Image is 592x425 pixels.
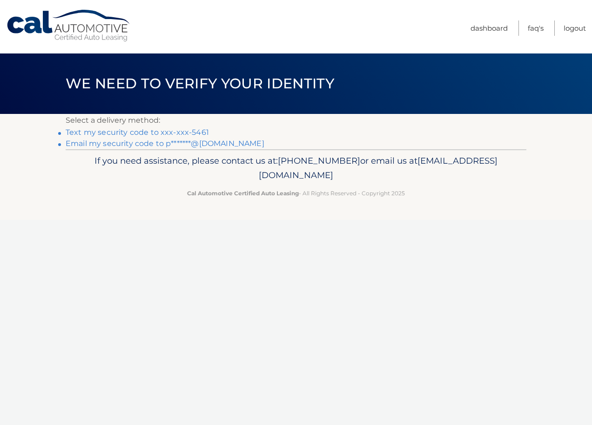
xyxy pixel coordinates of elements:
[66,114,526,127] p: Select a delivery method:
[471,20,508,36] a: Dashboard
[66,75,334,92] span: We need to verify your identity
[528,20,544,36] a: FAQ's
[66,128,209,137] a: Text my security code to xxx-xxx-5461
[72,188,520,198] p: - All Rights Reserved - Copyright 2025
[564,20,586,36] a: Logout
[6,9,132,42] a: Cal Automotive
[278,155,360,166] span: [PHONE_NUMBER]
[66,139,264,148] a: Email my security code to p*******@[DOMAIN_NAME]
[187,190,299,197] strong: Cal Automotive Certified Auto Leasing
[72,153,520,183] p: If you need assistance, please contact us at: or email us at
